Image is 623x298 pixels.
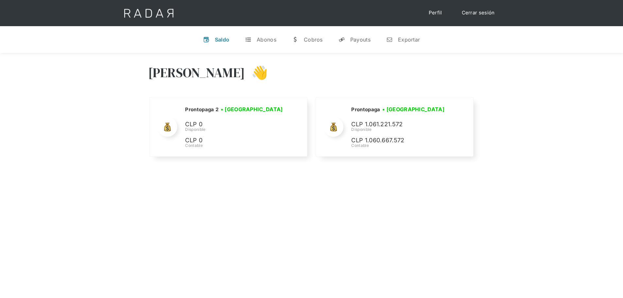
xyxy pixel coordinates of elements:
[351,143,449,149] div: Contable
[221,105,283,113] h3: • [GEOGRAPHIC_DATA]
[185,143,285,149] div: Contable
[351,120,449,129] p: CLP 1.061.221.572
[185,136,283,145] p: CLP 0
[185,120,283,129] p: CLP 0
[257,36,276,43] div: Abonos
[185,127,285,132] div: Disponible
[455,7,501,19] a: Cerrar sesión
[350,36,371,43] div: Payouts
[185,106,218,113] h2: Prontopaga 2
[338,36,345,43] div: y
[398,36,420,43] div: Exportar
[351,127,449,132] div: Disponible
[351,106,380,113] h2: Prontopaga
[304,36,323,43] div: Cobros
[382,105,444,113] h3: • [GEOGRAPHIC_DATA]
[245,64,268,81] h3: 👋
[386,36,393,43] div: n
[148,64,245,81] h3: [PERSON_NAME]
[292,36,299,43] div: w
[245,36,251,43] div: t
[351,136,449,145] p: CLP 1.060.667.572
[203,36,210,43] div: v
[215,36,230,43] div: Saldo
[422,7,449,19] a: Perfil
